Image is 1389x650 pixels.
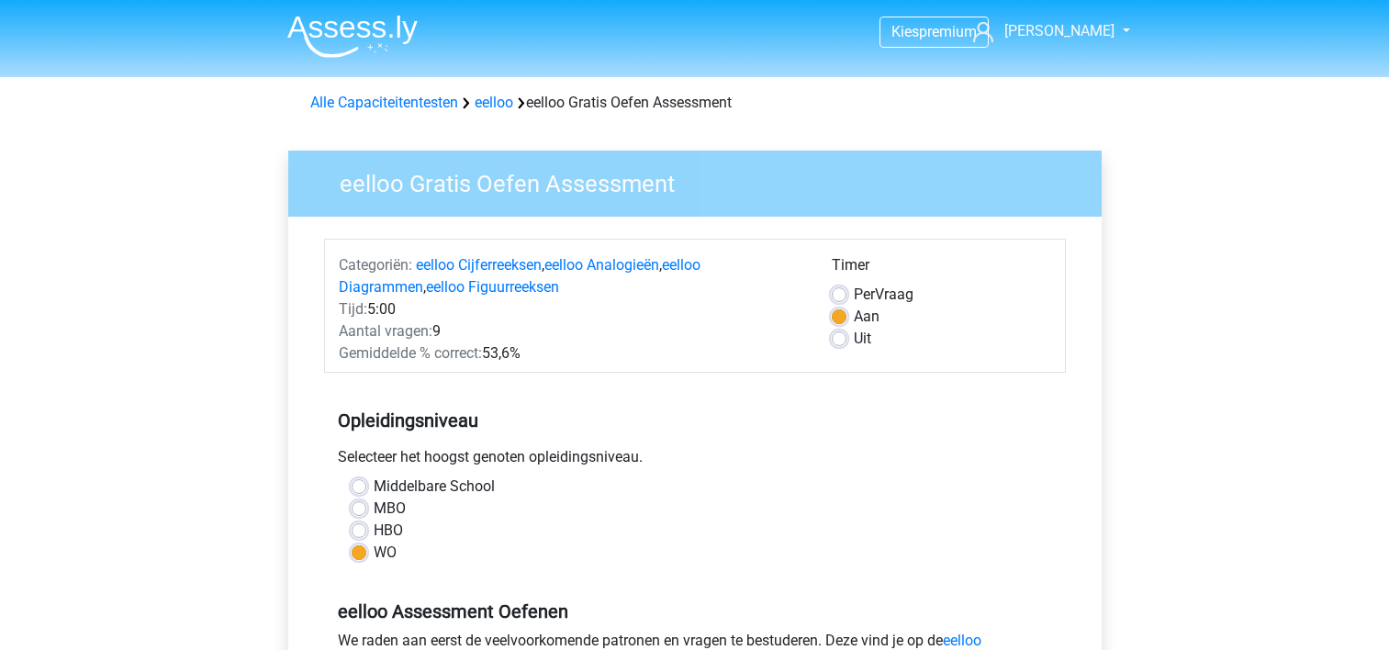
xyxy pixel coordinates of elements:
[339,322,432,340] span: Aantal vragen:
[325,320,818,342] div: 9
[854,306,879,328] label: Aan
[338,600,1052,622] h5: eelloo Assessment Oefenen
[919,23,977,40] span: premium
[339,300,367,318] span: Tijd:
[854,286,875,303] span: Per
[374,542,397,564] label: WO
[891,23,919,40] span: Kies
[1004,22,1115,39] span: [PERSON_NAME]
[966,20,1116,42] a: [PERSON_NAME]
[544,256,659,274] a: eelloo Analogieën
[416,256,542,274] a: eelloo Cijferreeksen
[374,476,495,498] label: Middelbare School
[325,298,818,320] div: 5:00
[880,19,988,44] a: Kiespremium
[324,446,1066,476] div: Selecteer het hoogst genoten opleidingsniveau.
[374,498,406,520] label: MBO
[338,402,1052,439] h5: Opleidingsniveau
[475,94,513,111] a: eelloo
[325,342,818,364] div: 53,6%
[303,92,1087,114] div: eelloo Gratis Oefen Assessment
[339,256,412,274] span: Categoriën:
[832,254,1051,284] div: Timer
[339,344,482,362] span: Gemiddelde % correct:
[325,254,818,298] div: , , ,
[854,284,913,306] label: Vraag
[318,162,1088,198] h3: eelloo Gratis Oefen Assessment
[310,94,458,111] a: Alle Capaciteitentesten
[426,278,559,296] a: eelloo Figuurreeksen
[854,328,871,350] label: Uit
[287,15,418,58] img: Assessly
[374,520,403,542] label: HBO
